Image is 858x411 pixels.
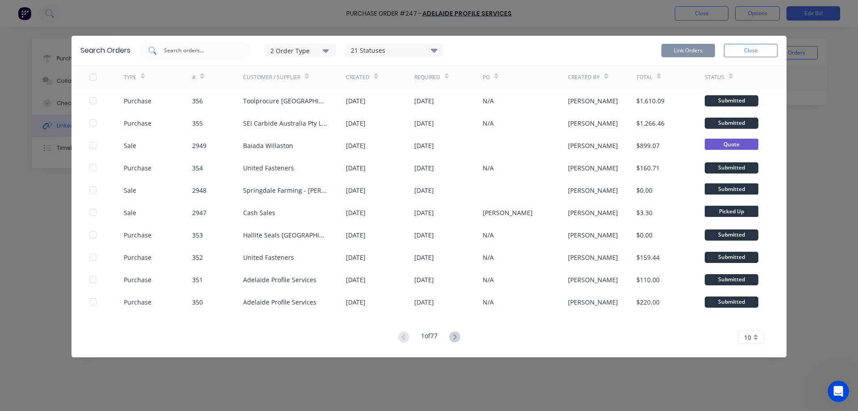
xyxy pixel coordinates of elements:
div: [PERSON_NAME] [568,230,618,240]
div: N/A [483,163,494,173]
div: [DATE] [346,208,366,217]
div: [DATE] [414,96,434,106]
div: Toolprocure [GEOGRAPHIC_DATA] TPA [243,96,328,106]
div: Recent message [18,113,160,123]
img: logo [18,17,71,31]
iframe: Intercom live chat [828,381,849,402]
div: 2949 [192,141,206,150]
div: 350 [192,297,203,307]
div: $3.30 [636,208,652,217]
div: [DATE] [414,141,434,150]
span: Help [149,301,164,308]
div: United Fasteners [243,163,294,173]
div: [DATE] [414,297,434,307]
div: Adelaide Profile Services [243,275,316,284]
div: 355 [192,119,203,128]
button: News [89,279,134,315]
div: Profile image for MaricarHi [PERSON_NAME], let me look into this for you now. Could you please co... [9,119,169,152]
div: New featureImprovementFactory Weekly Updates - [DATE] [9,245,170,296]
div: Purchase [124,297,151,307]
div: N/A [483,230,494,240]
div: [DATE] [414,208,434,217]
div: Submitted [705,95,758,106]
div: [PERSON_NAME] [483,208,533,217]
div: # [192,73,196,81]
span: Home [12,301,32,308]
div: Sale [124,208,136,217]
div: Purchase [124,230,151,240]
div: Submitted [705,162,758,174]
div: Ask a questionAI Agent and team can help [9,157,170,191]
div: • 9m ago [65,136,92,145]
div: TYPE [124,73,136,81]
div: Purchase [124,163,151,173]
div: Baiada Willaston [243,141,293,150]
div: N/A [483,297,494,307]
div: 356 [192,96,203,106]
div: 1 of 77 [421,331,437,344]
button: Close [724,44,778,57]
div: [PERSON_NAME] [568,186,618,195]
div: Springdale Farming - [PERSON_NAME] [243,186,328,195]
div: $220.00 [636,297,660,307]
div: 2 Order Type [270,46,330,55]
h2: Have an idea or feature request? [18,203,160,212]
button: Help [134,279,179,315]
div: [DATE] [346,96,366,106]
div: N/A [483,275,494,284]
div: [DATE] [414,253,434,262]
div: $0.00 [636,186,652,195]
div: [PERSON_NAME] [568,163,618,173]
div: 352 [192,253,203,262]
span: Messages [52,301,83,308]
div: Ask a question [18,165,150,174]
span: Picked Up [705,206,758,217]
div: N/A [483,253,494,262]
div: 2947 [192,208,206,217]
div: [DATE] [414,119,434,128]
div: [DATE] [346,297,366,307]
div: [PERSON_NAME] [568,119,618,128]
span: Submitted [705,183,758,195]
div: Adelaide Profile Services [243,297,316,307]
span: Quote [705,139,758,150]
div: [DATE] [414,186,434,195]
div: Total [636,73,652,81]
div: Close [154,14,170,30]
span: Hi [PERSON_NAME], let me look into this for you now. Could you please confirm which order this is... [40,127,362,134]
div: Created [346,73,370,81]
div: Cash Sales [243,208,275,217]
div: [DATE] [414,230,434,240]
div: [DATE] [414,275,434,284]
div: [PERSON_NAME] [568,275,618,284]
div: 2948 [192,186,206,195]
div: Created By [568,73,600,81]
div: Submitted [705,297,758,308]
span: News [103,301,120,308]
input: Search orders... [163,46,237,55]
button: 2 Order Type [265,44,336,57]
button: Link Orders [661,44,715,57]
div: Hallite Seals [GEOGRAPHIC_DATA] [243,230,328,240]
div: $1,610.09 [636,96,665,106]
div: $899.07 [636,141,660,150]
div: Submitted [705,118,758,129]
div: [DATE] [346,119,366,128]
div: Purchase [124,275,151,284]
div: Recent messageProfile image for MaricarHi [PERSON_NAME], let me look into this for you now. Could... [9,106,170,153]
div: Customer / Supplier [243,73,300,81]
div: Purchase [124,119,151,128]
div: $160.71 [636,163,660,173]
div: 354 [192,163,203,173]
div: [DATE] [414,163,434,173]
button: Messages [45,279,89,315]
div: Sale [124,186,136,195]
div: [PERSON_NAME] [568,208,618,217]
div: Required [414,73,440,81]
div: 21 Statuses [345,46,443,55]
div: Submitted [705,229,758,241]
div: Improvement [66,253,113,263]
div: N/A [483,96,494,106]
div: 353 [192,230,203,240]
span: 10 [744,333,751,342]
